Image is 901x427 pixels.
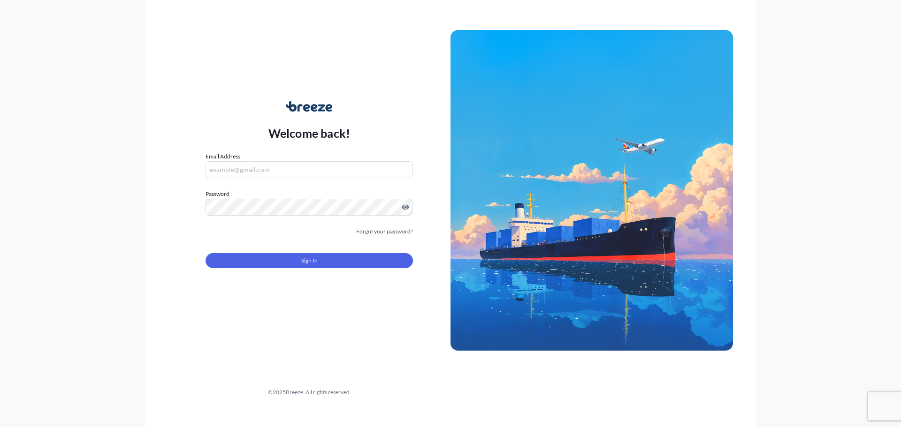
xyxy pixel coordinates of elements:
span: Sign In [301,256,318,265]
label: Password [206,189,413,199]
img: Ship illustration [450,30,733,351]
p: Welcome back! [268,126,351,141]
button: Sign In [206,253,413,268]
a: Forgot your password? [356,227,413,236]
input: example@gmail.com [206,161,413,178]
button: Show password [402,203,409,211]
label: Email Address [206,152,240,161]
div: © 2025 Breeze. All rights reserved. [168,388,450,397]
